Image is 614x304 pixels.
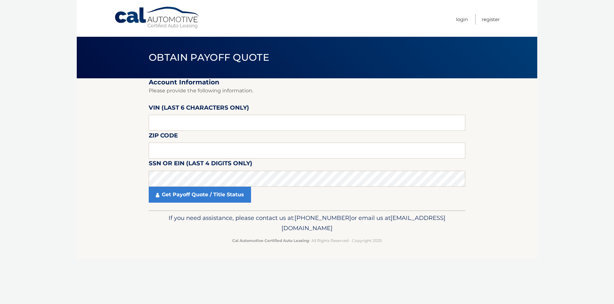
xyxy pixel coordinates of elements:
h2: Account Information [149,78,465,86]
a: Cal Automotive [114,6,201,29]
p: If you need assistance, please contact us at: or email us at [153,213,461,233]
a: Get Payoff Quote / Title Status [149,187,251,203]
label: VIN (last 6 characters only) [149,103,249,115]
a: Register [482,14,500,25]
strong: Cal Automotive Certified Auto Leasing [232,238,309,243]
label: SSN or EIN (last 4 digits only) [149,159,252,170]
a: Login [456,14,468,25]
span: [PHONE_NUMBER] [295,214,351,222]
p: - All Rights Reserved - Copyright 2025 [153,237,461,244]
p: Please provide the following information. [149,86,465,95]
span: Obtain Payoff Quote [149,51,269,63]
label: Zip Code [149,131,178,143]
